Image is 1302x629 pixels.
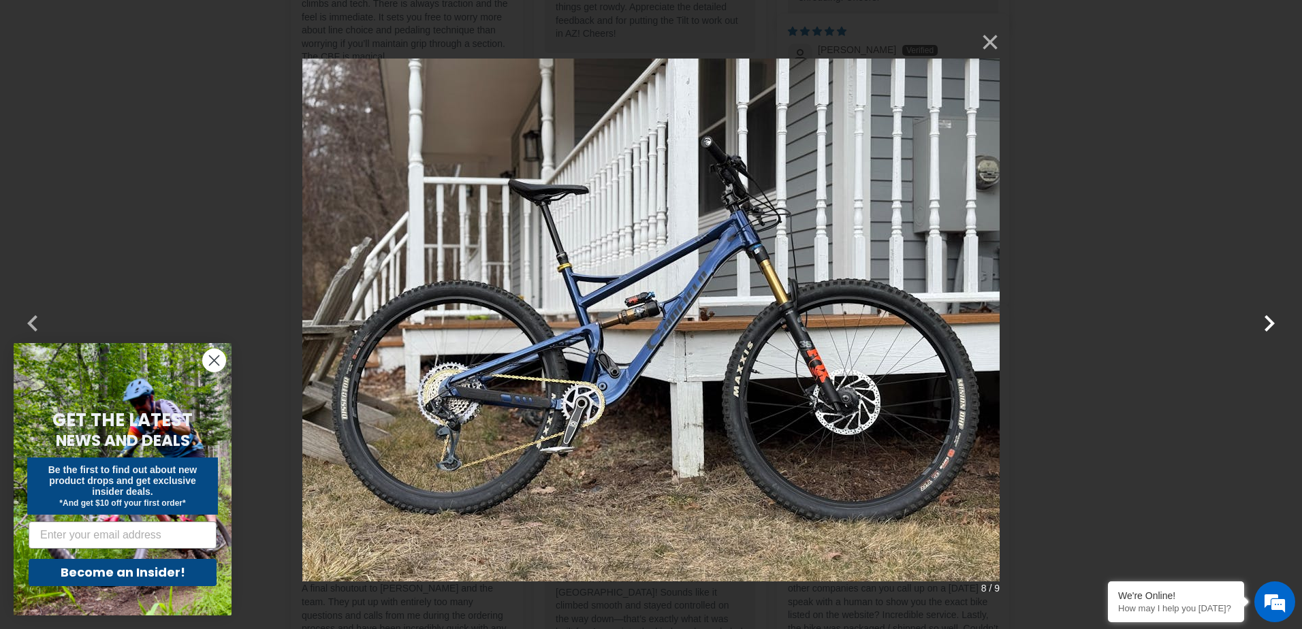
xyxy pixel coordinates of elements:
span: *And get $10 off your first order* [59,498,185,508]
button: Close dialog [202,349,226,372]
button: Previous (Left arrow key) [16,298,49,331]
span: We're online! [79,172,188,309]
div: We're Online! [1118,590,1234,601]
span: Be the first to find out about new product drops and get exclusive insider deals. [48,464,197,497]
span: 8 / 9 [981,579,1000,598]
p: How may I help you today? [1118,603,1234,613]
button: Next (Right arrow key) [1253,298,1286,331]
button: Become an Insider! [29,559,217,586]
span: GET THE LATEST [52,408,193,432]
textarea: Type your message and hit 'Enter' [7,372,259,419]
input: Enter your email address [29,521,217,549]
button: × [967,26,1000,59]
div: Minimize live chat window [223,7,256,39]
img: d_696896380_company_1647369064580_696896380 [44,68,78,102]
div: Chat with us now [91,76,249,94]
span: NEWS AND DEALS [56,430,190,451]
div: Navigation go back [15,75,35,95]
img: User picture [302,26,1000,603]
